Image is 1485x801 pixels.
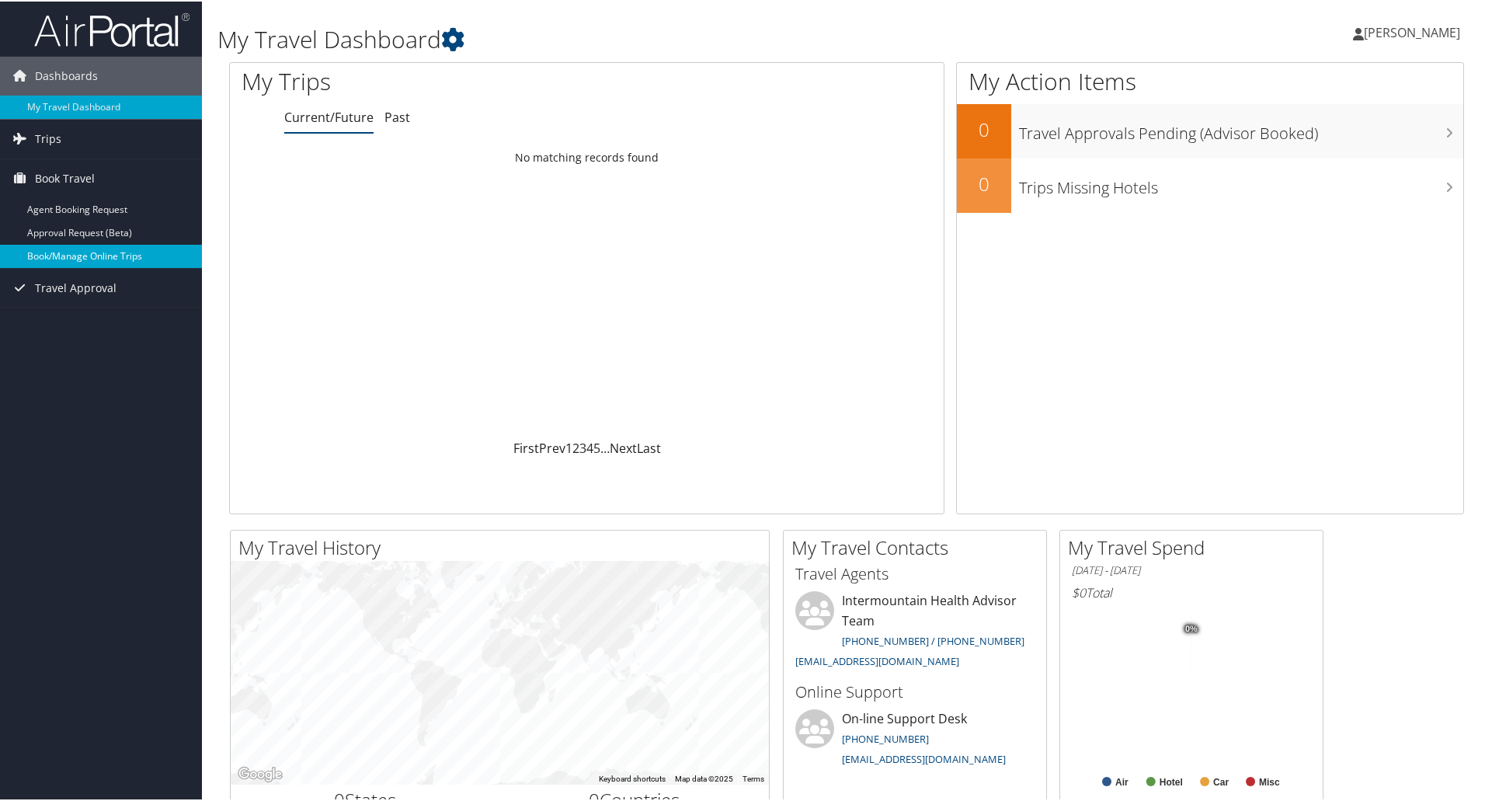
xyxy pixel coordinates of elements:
a: 0Trips Missing Hotels [957,157,1463,211]
tspan: 0% [1185,623,1198,632]
h2: 0 [957,115,1011,141]
h2: My Travel History [238,533,769,559]
h2: My Travel Spend [1068,533,1323,559]
text: Air [1115,775,1129,786]
button: Keyboard shortcuts [599,772,666,783]
a: [EMAIL_ADDRESS][DOMAIN_NAME] [842,751,1006,764]
img: Google [235,763,286,783]
a: Terms (opens in new tab) [742,773,764,782]
td: No matching records found [230,142,944,170]
a: [PERSON_NAME] [1353,8,1476,54]
h6: [DATE] - [DATE] [1072,562,1311,576]
a: [PHONE_NUMBER] [842,730,929,744]
a: 1 [565,438,572,455]
a: Open this area in Google Maps (opens a new window) [235,763,286,783]
h6: Total [1072,583,1311,600]
a: [PHONE_NUMBER] / [PHONE_NUMBER] [842,632,1024,646]
a: 0Travel Approvals Pending (Advisor Booked) [957,103,1463,157]
text: Misc [1259,775,1280,786]
h3: Trips Missing Hotels [1019,168,1463,197]
h1: My Action Items [957,64,1463,96]
a: 2 [572,438,579,455]
h3: Travel Agents [795,562,1035,583]
a: Current/Future [284,107,374,124]
text: Hotel [1160,775,1183,786]
span: [PERSON_NAME] [1364,23,1460,40]
a: Next [610,438,637,455]
span: $0 [1072,583,1086,600]
li: Intermountain Health Advisor Team [788,590,1042,673]
a: Last [637,438,661,455]
h3: Online Support [795,680,1035,702]
li: On-line Support Desk [788,708,1042,771]
span: Travel Approval [35,267,117,306]
span: … [600,438,610,455]
h3: Travel Approvals Pending (Advisor Booked) [1019,113,1463,143]
img: airportal-logo.png [34,10,190,47]
h2: My Travel Contacts [791,533,1046,559]
a: Past [384,107,410,124]
span: Book Travel [35,158,95,197]
a: First [513,438,539,455]
a: 4 [586,438,593,455]
h1: My Trips [242,64,635,96]
a: Prev [539,438,565,455]
h2: 0 [957,169,1011,196]
h1: My Travel Dashboard [217,22,1056,54]
text: Car [1213,775,1229,786]
a: 5 [593,438,600,455]
span: Dashboards [35,55,98,94]
span: Trips [35,118,61,157]
a: [EMAIL_ADDRESS][DOMAIN_NAME] [795,653,959,667]
a: 3 [579,438,586,455]
span: Map data ©2025 [675,773,733,782]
